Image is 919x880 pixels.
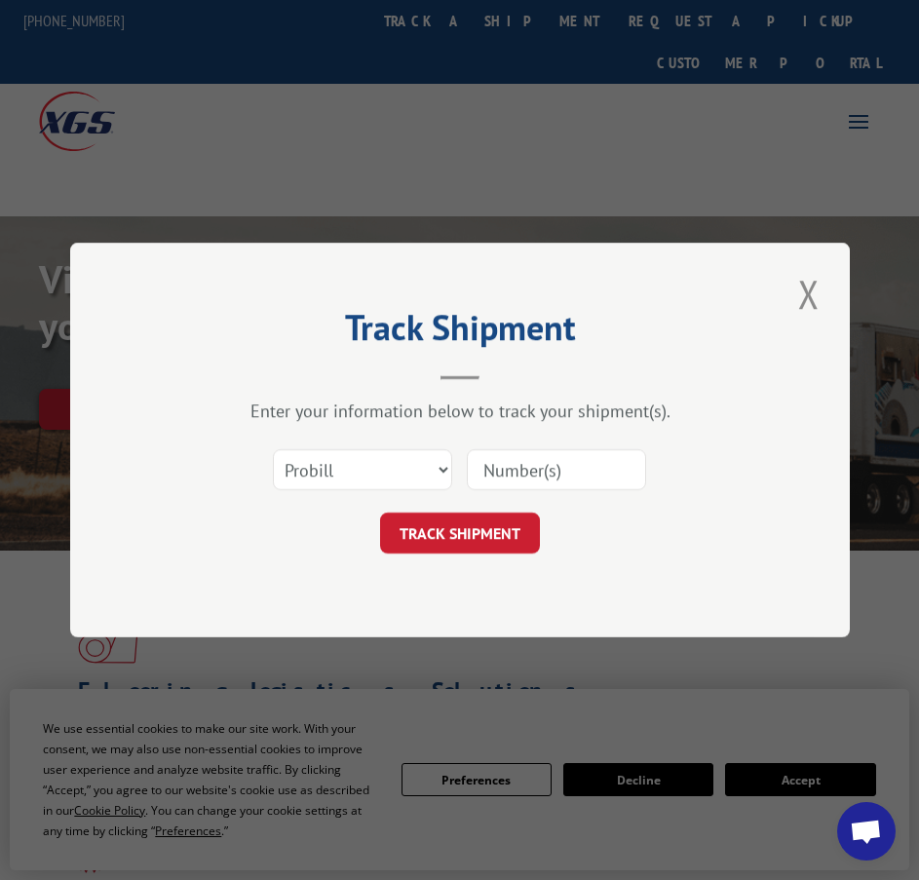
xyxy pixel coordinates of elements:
[837,802,896,861] a: Open chat
[168,314,752,351] h2: Track Shipment
[467,449,646,490] input: Number(s)
[168,400,752,422] div: Enter your information below to track your shipment(s).
[792,267,825,321] button: Close modal
[380,513,540,554] button: TRACK SHIPMENT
